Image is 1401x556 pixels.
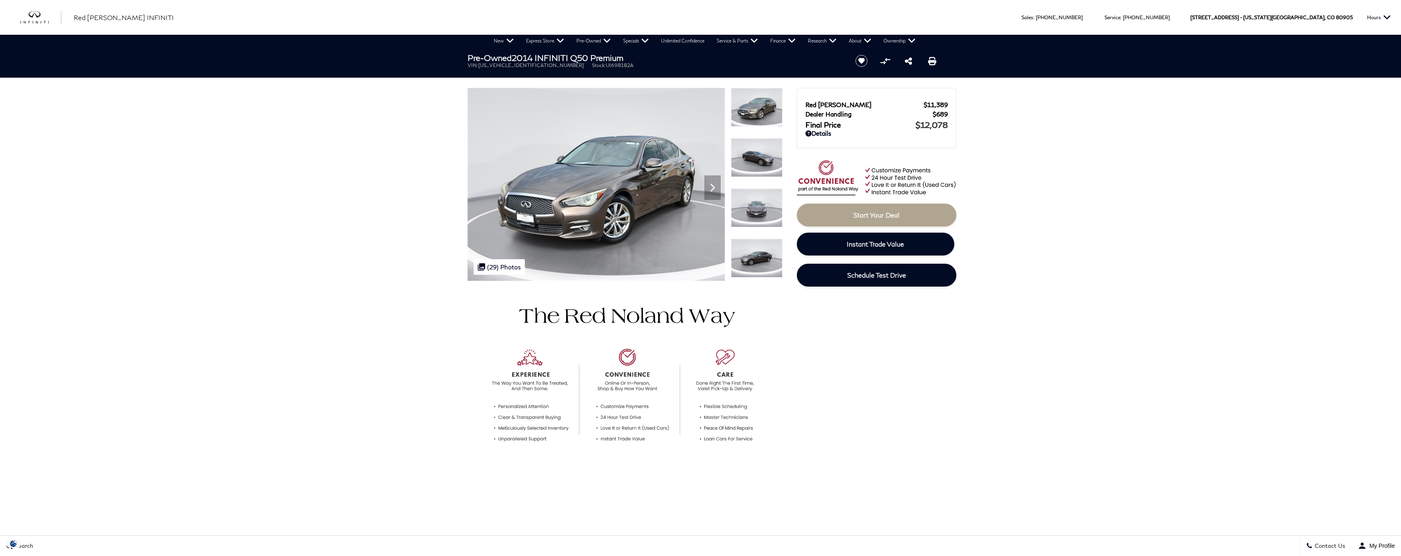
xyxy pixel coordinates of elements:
[4,539,23,548] img: Opt-Out Icon
[805,110,933,118] span: Dealer Handling
[843,35,877,47] a: About
[731,188,783,227] img: Used 2014 Chestnut Bronze INFINITI Premium image 3
[1190,14,1353,20] a: [STREET_ADDRESS] • [US_STATE][GEOGRAPHIC_DATA], CO 80905
[797,233,954,256] a: Instant Trade Value
[1123,14,1170,20] a: [PHONE_NUMBER]
[1313,543,1345,549] span: Contact Us
[847,271,906,279] span: Schedule Test Drive
[606,62,634,68] span: UI698182A
[655,35,711,47] a: Unlimited Confidence
[20,11,61,24] img: INFINITI
[74,13,174,21] span: Red [PERSON_NAME] INFINITI
[520,35,570,47] a: Express Store
[877,35,922,47] a: Ownership
[852,54,870,67] button: Save vehicle
[797,264,956,287] a: Schedule Test Drive
[468,53,842,62] h1: 2014 INFINITI Q50 Premium
[468,62,478,68] span: VIN:
[468,88,725,281] img: Used 2014 Chestnut Bronze INFINITI Premium image 1
[74,13,174,22] a: Red [PERSON_NAME] INFINITI
[13,543,33,549] span: Search
[928,56,936,66] a: Print this Pre-Owned 2014 INFINITI Q50 Premium
[924,101,948,108] span: $11,389
[711,35,764,47] a: Service & Parts
[915,120,948,130] span: $12,078
[879,55,891,67] button: Compare vehicle
[1366,543,1395,549] span: My Profile
[731,138,783,177] img: Used 2014 Chestnut Bronze INFINITI Premium image 2
[805,120,948,130] a: Final Price $12,078
[474,259,525,275] div: (29) Photos
[1033,14,1034,20] span: :
[731,239,783,278] img: Used 2014 Chestnut Bronze INFINITI Premium image 4
[468,53,512,63] strong: Pre-Owned
[805,120,915,129] span: Final Price
[617,35,655,47] a: Specials
[4,539,23,548] section: Click to Open Cookie Consent Modal
[1352,536,1401,556] button: Open user profile menu
[20,11,61,24] a: infiniti
[592,62,606,68] span: Stock:
[488,35,520,47] a: New
[805,101,924,108] span: Red [PERSON_NAME]
[1021,14,1033,20] span: Sales
[570,35,617,47] a: Pre-Owned
[731,88,783,127] img: Used 2014 Chestnut Bronze INFINITI Premium image 1
[488,35,922,47] nav: Main Navigation
[805,101,948,108] a: Red [PERSON_NAME] $11,389
[905,56,912,66] a: Share this Pre-Owned 2014 INFINITI Q50 Premium
[478,62,584,68] span: [US_VEHICLE_IDENTIFICATION_NUMBER]
[797,204,956,226] a: Start Your Deal
[853,211,900,219] span: Start Your Deal
[1104,14,1120,20] span: Service
[933,110,948,118] span: $689
[805,110,948,118] a: Dealer Handling $689
[805,130,948,137] a: Details
[847,240,904,248] span: Instant Trade Value
[802,35,843,47] a: Research
[764,35,802,47] a: Finance
[1036,14,1083,20] a: [PHONE_NUMBER]
[704,175,721,200] div: Next
[1120,14,1122,20] span: :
